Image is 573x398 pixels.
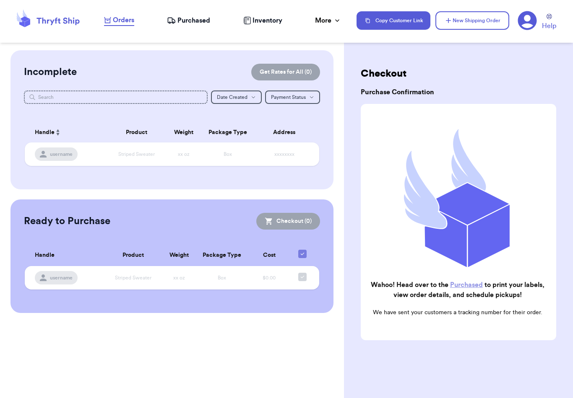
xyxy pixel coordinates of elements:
[435,11,509,30] button: New Shipping Order
[218,275,226,280] span: Box
[166,122,201,142] th: Weight
[361,87,556,97] h3: Purchase Confirmation
[24,215,110,228] h2: Ready to Purchase
[251,64,320,80] button: Get Rates for All (0)
[105,245,162,266] th: Product
[55,127,61,137] button: Sort ascending
[361,67,556,80] h2: Checkout
[50,274,73,281] span: username
[35,251,55,260] span: Handle
[271,95,306,100] span: Payment Status
[248,245,291,266] th: Cost
[450,282,483,288] a: Purchased
[178,152,190,157] span: xx oz
[50,151,73,158] span: username
[224,152,232,157] span: Box
[265,90,320,104] button: Payment Status
[24,90,208,104] input: Search
[24,65,77,79] h2: Incomplete
[35,128,55,137] span: Handle
[367,308,548,317] p: We have sent your customers a tracking number for their order.
[254,122,319,142] th: Address
[217,95,247,100] span: Date Created
[107,122,166,142] th: Product
[162,245,196,266] th: Weight
[315,16,341,26] div: More
[201,122,254,142] th: Package Type
[167,16,210,26] a: Purchased
[113,15,134,25] span: Orders
[357,11,430,30] button: Copy Customer Link
[115,275,151,280] span: Striped Sweater
[177,16,210,26] span: Purchased
[211,90,262,104] button: Date Created
[243,16,282,26] a: Inventory
[104,15,134,26] a: Orders
[542,21,556,31] span: Help
[256,213,320,230] button: Checkout (0)
[196,245,248,266] th: Package Type
[173,275,185,280] span: xx oz
[367,280,548,300] h2: Wahoo! Head over to the to print your labels, view order details, and schedule pickups!
[274,152,294,157] span: xxxxxxxx
[542,14,556,31] a: Help
[263,275,276,280] span: $0.00
[118,152,155,157] span: Striped Sweater
[253,16,282,26] span: Inventory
